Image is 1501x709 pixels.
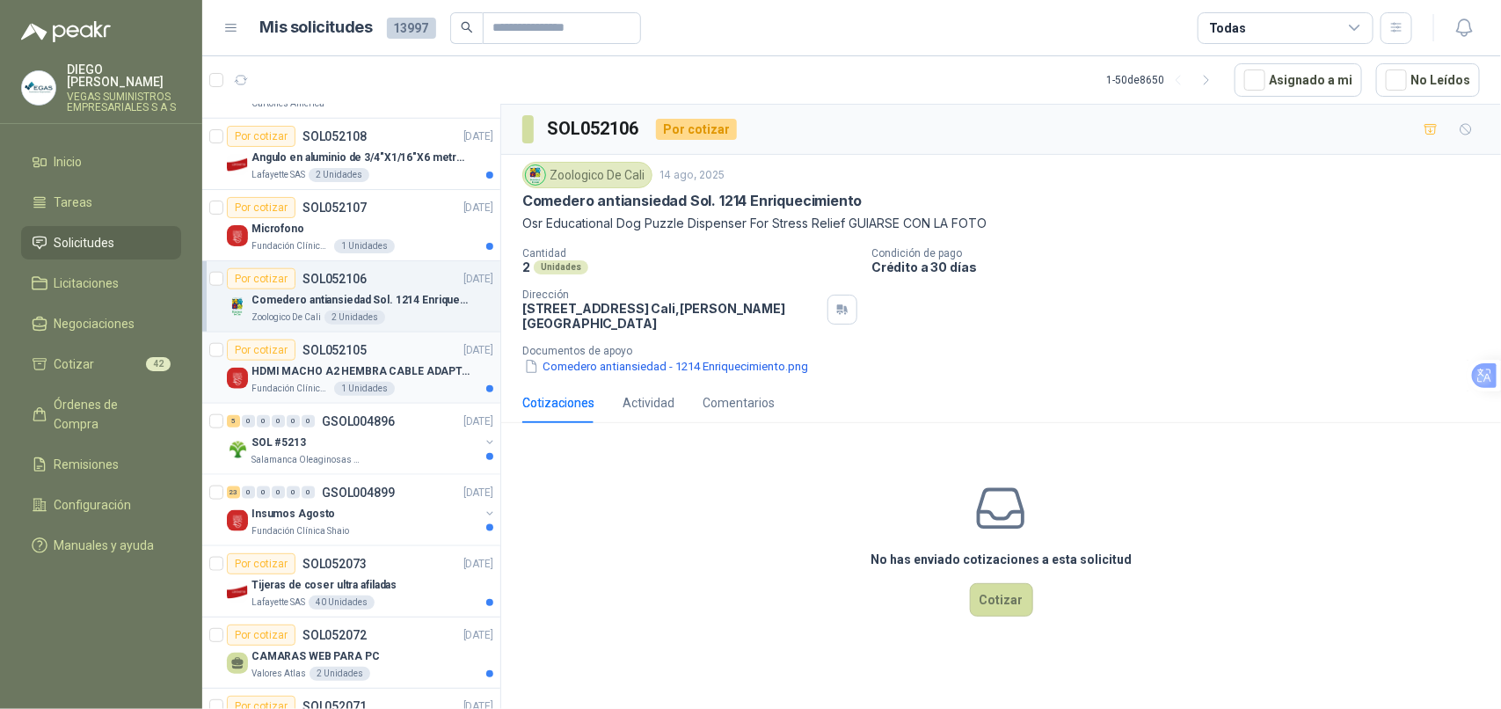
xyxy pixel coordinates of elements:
div: 0 [287,486,300,499]
p: VEGAS SUMINISTROS EMPRESARIALES S A S [67,91,181,113]
p: GSOL004899 [322,486,395,499]
p: SOL052106 [302,273,367,285]
div: 1 - 50 de 8650 [1106,66,1220,94]
div: 0 [257,415,270,428]
p: Osr Educational Dog Puzzle Dispenser For Stress Relief GUIARSE CON LA FOTO [522,214,1480,233]
span: Órdenes de Compra [55,395,164,434]
a: 23 0 0 0 0 0 GSOL004899[DATE] Company LogoInsumos AgostoFundación Clínica Shaio [227,482,497,538]
img: Company Logo [227,154,248,175]
div: Por cotizar [227,268,295,289]
button: Asignado a mi [1235,63,1362,97]
p: Fundación Clínica Shaio [251,524,349,538]
div: Comentarios [703,393,775,413]
p: Tijeras de coser ultra afiladas [251,577,397,594]
a: Licitaciones [21,267,181,300]
div: 40 Unidades [309,596,375,610]
p: Lafayette SAS [251,596,305,610]
p: Comedero antiansiedad Sol. 1214 Enriquecimiento [251,292,470,309]
a: Negociaciones [21,307,181,340]
button: No Leídos [1376,63,1480,97]
div: Actividad [623,393,674,413]
div: 0 [272,415,285,428]
a: Órdenes de Compra [21,388,181,441]
p: Lafayette SAS [251,168,305,182]
div: Por cotizar [227,625,295,646]
p: SOL052108 [302,130,367,143]
p: Fundación Clínica Shaio [251,382,331,396]
p: Angulo en aluminio de 3/4"X1/16"X6 metros color Anolok [251,150,470,166]
h3: No has enviado cotizaciones a esta solicitud [871,550,1132,569]
p: Dirección [522,289,820,301]
p: Fundación Clínica Shaio [251,239,331,253]
span: Manuales y ayuda [55,536,155,555]
a: Por cotizarSOL052072[DATE] CAMARAS WEB PARA PCValores Atlas2 Unidades [202,618,500,689]
div: 0 [302,415,315,428]
img: Company Logo [526,165,545,185]
div: 0 [287,415,300,428]
p: Comedero antiansiedad Sol. 1214 Enriquecimiento [522,192,863,210]
div: 0 [302,486,315,499]
img: Company Logo [227,581,248,603]
img: Company Logo [22,71,55,105]
p: SOL052107 [302,201,367,214]
img: Logo peakr [21,21,111,42]
div: Zoologico De Cali [522,162,652,188]
div: 1 Unidades [334,382,395,396]
p: Salamanca Oleaginosas SAS [251,453,362,467]
p: Cantidad [522,247,857,259]
div: Por cotizar [227,197,295,218]
img: Company Logo [227,510,248,531]
a: Cotizar42 [21,347,181,381]
span: Negociaciones [55,314,135,333]
div: Por cotizar [227,553,295,574]
img: Company Logo [227,225,248,246]
div: Por cotizar [227,126,295,147]
a: Tareas [21,186,181,219]
p: Documentos de apoyo [522,345,1494,357]
p: [DATE] [463,200,493,216]
a: Solicitudes [21,226,181,259]
div: 2 Unidades [310,667,370,681]
p: SOL052073 [302,558,367,570]
p: Insumos Agosto [251,506,335,523]
span: 13997 [387,18,436,39]
a: Inicio [21,145,181,179]
p: [DATE] [463,271,493,288]
button: Cotizar [970,583,1033,617]
img: Company Logo [227,439,248,460]
p: [DATE] [463,413,493,430]
p: Zoologico De Cali [251,311,321,325]
span: search [461,21,473,33]
p: 2 [522,259,530,274]
a: Por cotizarSOL052105[DATE] Company LogoHDMI MACHO A2 HEMBRA CABLE ADAPTADOR CONVERTIDOR FOR MONIT... [202,333,500,404]
div: Todas [1209,18,1246,38]
h3: SOL052106 [548,115,642,143]
span: Tareas [55,193,93,212]
p: Valores Atlas [251,667,306,681]
div: Cotizaciones [522,393,594,413]
div: 2 Unidades [309,168,369,182]
p: DIEGO [PERSON_NAME] [67,63,181,88]
span: Inicio [55,152,83,172]
div: 5 [227,415,240,428]
p: [DATE] [463,556,493,573]
p: HDMI MACHO A2 HEMBRA CABLE ADAPTADOR CONVERTIDOR FOR MONIT [251,363,470,380]
p: CAMARAS WEB PARA PC [251,648,380,665]
p: SOL052105 [302,344,367,356]
a: Por cotizarSOL052108[DATE] Company LogoAngulo en aluminio de 3/4"X1/16"X6 metros color AnolokLafa... [202,119,500,190]
h1: Mis solicitudes [260,15,373,40]
p: Crédito a 30 días [871,259,1494,274]
a: Configuración [21,488,181,522]
div: 0 [242,486,255,499]
div: Unidades [534,260,588,274]
div: 2 Unidades [324,311,385,325]
p: GSOL004896 [322,415,395,428]
span: Cotizar [55,354,95,374]
p: SOL #5213 [251,435,306,451]
a: Por cotizarSOL052073[DATE] Company LogoTijeras de coser ultra afiladasLafayette SAS40 Unidades [202,546,500,618]
span: Configuración [55,495,132,515]
a: 5 0 0 0 0 0 GSOL004896[DATE] Company LogoSOL #5213Salamanca Oleaginosas SAS [227,411,497,467]
div: 0 [272,486,285,499]
span: Solicitudes [55,233,115,252]
a: Remisiones [21,448,181,481]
